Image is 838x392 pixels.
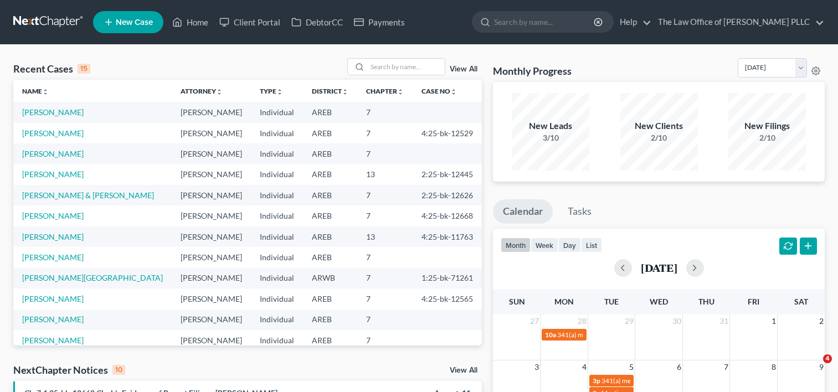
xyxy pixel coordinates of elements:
td: AREB [303,205,357,226]
td: [PERSON_NAME] [172,268,251,288]
span: 7 [723,360,729,374]
span: 341(a) meeting for [PERSON_NAME] [557,331,664,339]
td: Individual [251,123,303,143]
span: 3p [593,376,600,385]
i: unfold_more [397,89,404,95]
input: Search by name... [367,59,445,75]
td: ARWB [303,268,357,288]
div: Recent Cases [13,62,90,75]
td: 7 [357,247,413,267]
td: 2:25-bk-12445 [413,164,482,185]
span: Thu [698,297,714,306]
a: [PERSON_NAME][GEOGRAPHIC_DATA] [22,273,163,282]
a: Typeunfold_more [260,87,283,95]
span: Wed [650,297,668,306]
span: Tue [604,297,619,306]
a: [PERSON_NAME] [22,149,84,158]
td: 4:25-bk-12529 [413,123,482,143]
div: New Clients [620,120,698,132]
td: 4:25-bk-11763 [413,226,482,247]
a: Districtunfold_more [312,87,348,95]
span: 4 [581,360,588,374]
td: 7 [357,185,413,205]
span: 8 [770,360,777,374]
td: Individual [251,164,303,185]
span: 3 [533,360,540,374]
div: NextChapter Notices [13,363,125,376]
a: [PERSON_NAME] [22,232,84,241]
td: Individual [251,205,303,226]
a: [PERSON_NAME] [22,252,84,262]
button: list [581,238,602,252]
a: [PERSON_NAME] [22,169,84,179]
a: [PERSON_NAME] [22,128,84,138]
a: Payments [348,12,410,32]
span: Mon [554,297,574,306]
td: AREB [303,226,357,247]
td: [PERSON_NAME] [172,247,251,267]
a: Case Nounfold_more [421,87,457,95]
td: AREB [303,247,357,267]
span: 29 [624,314,635,328]
a: Calendar [493,199,553,224]
iframe: Intercom live chat [800,354,827,381]
td: [PERSON_NAME] [172,205,251,226]
td: Individual [251,268,303,288]
td: [PERSON_NAME] [172,164,251,185]
a: DebtorCC [286,12,348,32]
td: Individual [251,247,303,267]
td: [PERSON_NAME] [172,102,251,122]
span: Fri [748,297,759,306]
td: 7 [357,288,413,309]
div: New Filings [728,120,806,132]
td: AREB [303,164,357,185]
span: 30 [671,314,682,328]
td: Individual [251,143,303,164]
div: 15 [78,64,90,74]
td: 13 [357,226,413,247]
a: View All [450,367,477,374]
td: 7 [357,310,413,330]
a: [PERSON_NAME] & [PERSON_NAME] [22,190,154,200]
a: Attorneyunfold_more [181,87,223,95]
span: 341(a) meeting for [PERSON_NAME] [601,376,708,385]
a: Client Portal [214,12,286,32]
a: Help [614,12,651,32]
td: 1:25-bk-71261 [413,268,482,288]
a: [PERSON_NAME] [22,107,84,117]
td: Individual [251,288,303,309]
span: 31 [718,314,729,328]
td: AREB [303,143,357,164]
td: Individual [251,185,303,205]
td: 7 [357,143,413,164]
td: [PERSON_NAME] [172,330,251,350]
td: AREB [303,288,357,309]
i: unfold_more [42,89,49,95]
td: 7 [357,330,413,350]
span: New Case [116,18,153,27]
a: Home [167,12,214,32]
td: [PERSON_NAME] [172,143,251,164]
div: 10 [112,365,125,375]
a: View All [450,65,477,73]
td: Individual [251,310,303,330]
td: Individual [251,226,303,247]
span: Sun [509,297,525,306]
td: [PERSON_NAME] [172,288,251,309]
span: 6 [676,360,682,374]
td: AREB [303,102,357,122]
i: unfold_more [342,89,348,95]
button: month [501,238,531,252]
td: AREB [303,123,357,143]
span: 27 [529,314,540,328]
td: 4:25-bk-12668 [413,205,482,226]
a: [PERSON_NAME] [22,336,84,345]
span: 5 [628,360,635,374]
span: 2 [818,314,825,328]
td: AREB [303,310,357,330]
td: 2:25-bk-12626 [413,185,482,205]
td: 7 [357,268,413,288]
div: 3/10 [512,132,589,143]
td: 7 [357,102,413,122]
a: [PERSON_NAME] [22,211,84,220]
